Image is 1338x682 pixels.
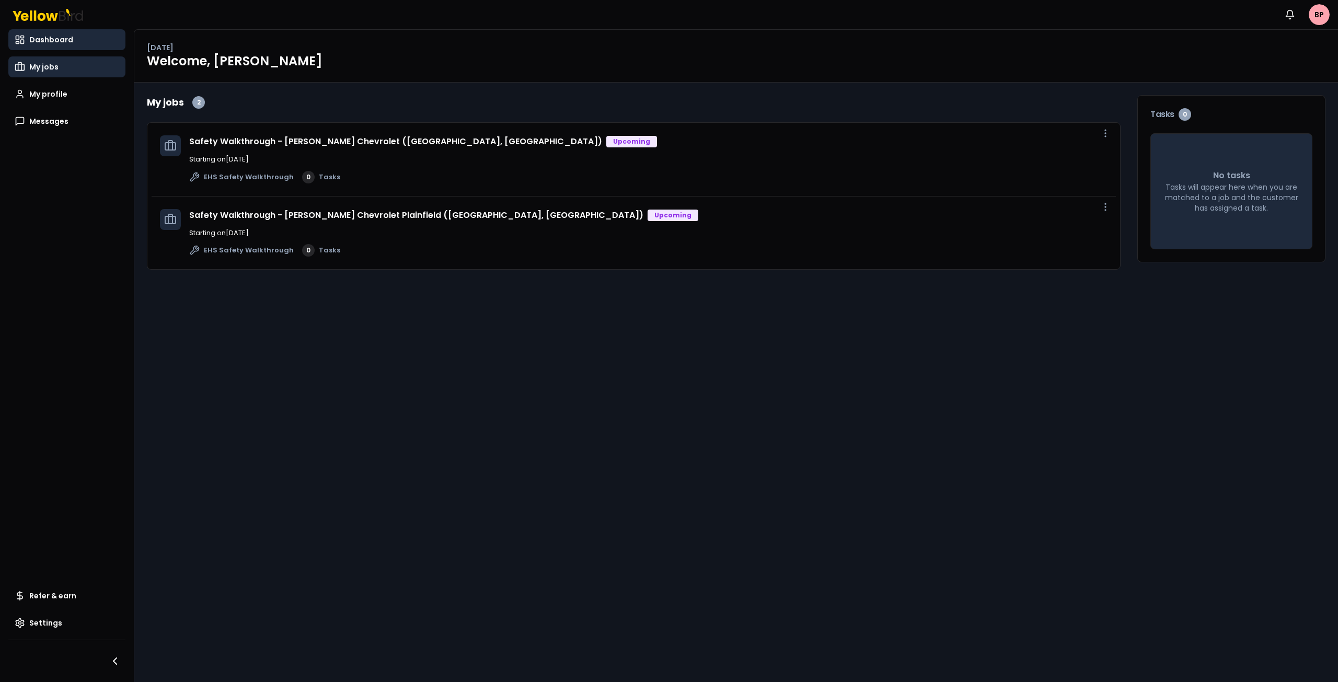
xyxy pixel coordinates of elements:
[189,135,602,147] a: Safety Walkthrough - [PERSON_NAME] Chevrolet ([GEOGRAPHIC_DATA], [GEOGRAPHIC_DATA])
[29,591,76,601] span: Refer & earn
[1163,182,1299,213] p: Tasks will appear here when you are matched to a job and the customer has assigned a task.
[1213,169,1250,182] p: No tasks
[1150,108,1312,121] h3: Tasks
[192,96,205,109] div: 2
[302,244,340,257] a: 0Tasks
[8,111,125,132] a: Messages
[302,171,340,183] a: 0Tasks
[8,29,125,50] a: Dashboard
[606,136,657,147] div: Upcoming
[648,210,698,221] div: Upcoming
[8,56,125,77] a: My jobs
[29,89,67,99] span: My profile
[189,209,643,221] a: Safety Walkthrough - [PERSON_NAME] Chevrolet Plainfield ([GEOGRAPHIC_DATA], [GEOGRAPHIC_DATA])
[8,612,125,633] a: Settings
[147,42,174,53] p: [DATE]
[29,62,59,72] span: My jobs
[8,84,125,105] a: My profile
[1179,108,1191,121] div: 0
[189,228,1108,238] p: Starting on [DATE]
[204,245,294,256] span: EHS Safety Walkthrough
[29,618,62,628] span: Settings
[147,53,1325,70] h1: Welcome, [PERSON_NAME]
[189,154,1108,165] p: Starting on [DATE]
[1309,4,1330,25] span: BP
[8,585,125,606] a: Refer & earn
[302,244,315,257] div: 0
[302,171,315,183] div: 0
[29,34,73,45] span: Dashboard
[204,172,294,182] span: EHS Safety Walkthrough
[29,116,68,126] span: Messages
[147,95,184,110] h2: My jobs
